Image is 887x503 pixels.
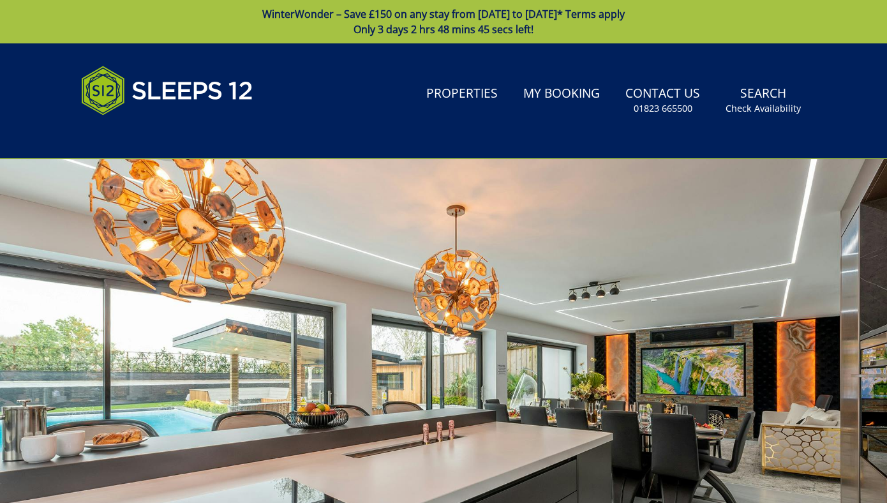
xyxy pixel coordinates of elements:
a: Contact Us01823 665500 [620,80,705,121]
a: Properties [421,80,503,109]
a: SearchCheck Availability [720,80,806,121]
span: Only 3 days 2 hrs 48 mins 45 secs left! [354,22,533,36]
iframe: Customer reviews powered by Trustpilot [75,130,209,141]
a: My Booking [518,80,605,109]
small: Check Availability [726,102,801,115]
small: 01823 665500 [634,102,692,115]
img: Sleeps 12 [81,59,253,123]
